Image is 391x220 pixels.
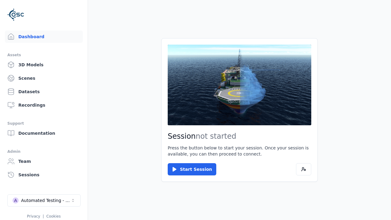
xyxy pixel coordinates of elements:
a: Cookies [46,214,61,218]
a: Datasets [5,86,83,98]
p: Press the button below to start your session. Once your session is available, you can then procee... [168,145,311,157]
button: Start Session [168,163,216,175]
a: Recordings [5,99,83,111]
div: Admin [7,148,80,155]
span: | [43,214,44,218]
a: Privacy [27,214,40,218]
a: Sessions [5,169,83,181]
img: Logo [7,6,24,23]
a: Scenes [5,72,83,84]
h2: Session [168,131,311,141]
div: Support [7,120,80,127]
a: Team [5,155,83,167]
div: A [13,197,19,204]
span: not started [196,132,236,141]
div: Automated Testing - Playwright [21,197,71,204]
a: 3D Models [5,59,83,71]
a: Documentation [5,127,83,139]
div: Assets [7,51,80,59]
button: Select a workspace [7,194,81,207]
a: Dashboard [5,31,83,43]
